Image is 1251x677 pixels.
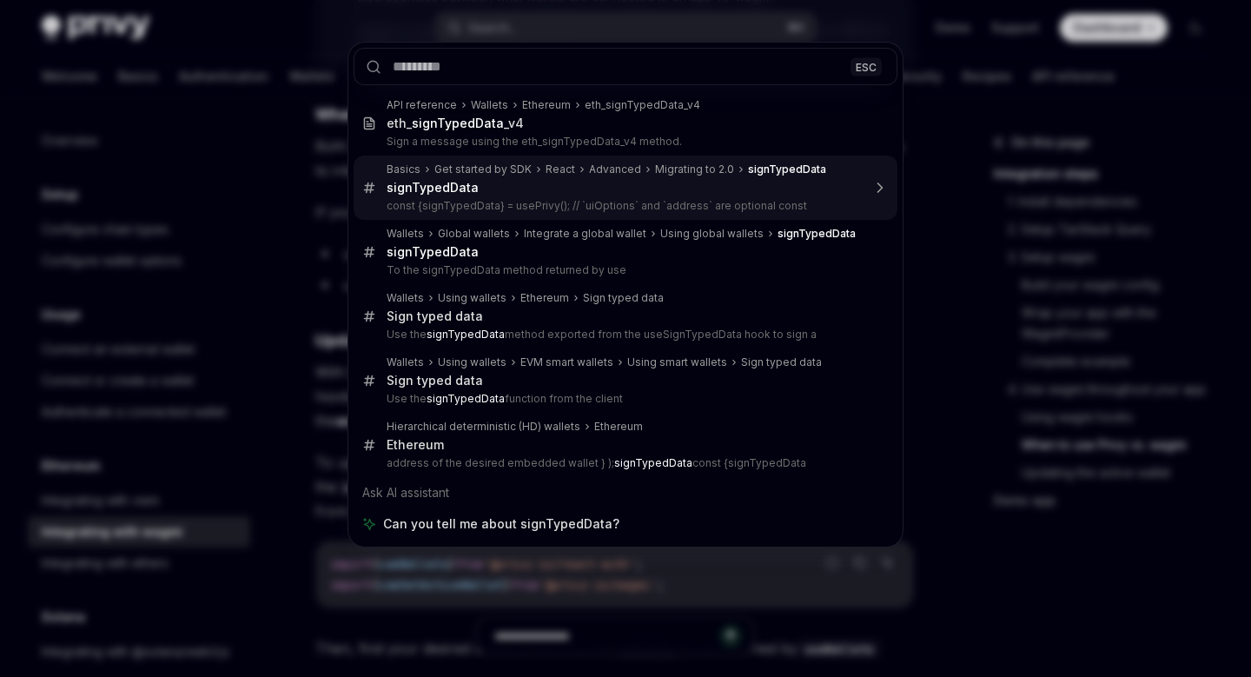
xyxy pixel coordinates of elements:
b: signTypedData [427,392,505,405]
div: React [546,163,575,176]
div: Ethereum [594,420,643,434]
div: Ask AI assistant [354,477,897,508]
p: const {signTypedData} = usePrivy(); // `uiOptions` and `address` are optional const [387,199,861,213]
div: Wallets [387,227,424,241]
div: Ethereum [520,291,569,305]
div: Global wallets [438,227,510,241]
div: Sign typed data [387,373,483,388]
b: signTypedData [427,328,505,341]
div: Sign typed data [583,291,664,305]
div: Wallets [471,98,508,112]
div: Using wallets [438,355,506,369]
div: Wallets [387,355,424,369]
div: Using wallets [438,291,506,305]
span: Can you tell me about signTypedData? [383,515,619,533]
div: Using global wallets [660,227,764,241]
div: eth_signTypedData_v4 [585,98,700,112]
div: Ethereum [387,437,444,453]
div: EVM smart wallets [520,355,613,369]
p: Use the method exported from the useSignTypedData hook to sign a [387,328,861,342]
p: Use the function from the client [387,392,861,406]
div: Sign typed data [741,355,822,369]
div: Using smart wallets [627,355,727,369]
div: Sign typed data [387,309,483,324]
b: signTypedData [614,456,692,469]
p: Sign a message using the eth_signTypedData_v4 method. [387,135,861,149]
b: signTypedData [387,244,479,259]
div: Get started by SDK [434,163,532,176]
b: signTypedData [748,163,826,176]
b: signTypedData [778,227,856,240]
div: Basics [387,163,420,176]
div: Hierarchical deterministic (HD) wallets [387,420,580,434]
b: signTypedData [387,180,479,195]
div: ESC [851,57,882,76]
p: address of the desired embedded wallet } ); const {signTypedData [387,456,861,470]
div: Advanced [589,163,641,176]
div: eth_ _v4 [387,116,524,131]
div: Migrating to 2.0 [655,163,734,176]
b: signTypedData [412,116,504,130]
div: Ethereum [522,98,571,112]
div: Integrate a global wallet [524,227,646,241]
div: API reference [387,98,457,112]
p: To the signTypedData method returned by use [387,263,861,277]
div: Wallets [387,291,424,305]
